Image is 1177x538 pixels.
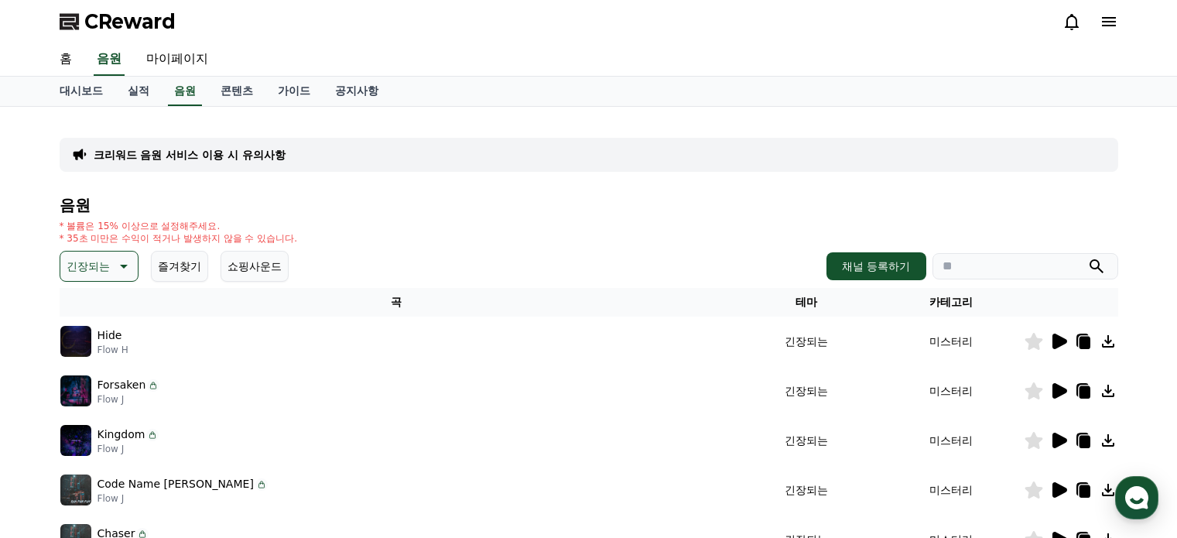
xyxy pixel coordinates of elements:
[98,492,268,505] p: Flow J
[265,77,323,106] a: 가이드
[60,326,91,357] img: music
[134,43,221,76] a: 마이페이지
[878,465,1023,515] td: 미스터리
[47,43,84,76] a: 홈
[98,393,160,406] p: Flow J
[60,220,298,232] p: * 볼륨은 15% 이상으로 설정해주세요.
[60,375,91,406] img: music
[98,327,122,344] p: Hide
[323,77,391,106] a: 공지사항
[98,344,128,356] p: Flow H
[168,77,202,106] a: 음원
[60,251,139,282] button: 긴장되는
[94,147,286,163] a: 크리워드 음원 서비스 이용 시 유의사항
[98,377,146,393] p: Forsaken
[60,475,91,505] img: music
[115,77,162,106] a: 실적
[878,366,1023,416] td: 미스터리
[221,251,289,282] button: 쇼핑사운드
[98,443,159,455] p: Flow J
[98,427,145,443] p: Kingdom
[94,43,125,76] a: 음원
[826,252,926,280] button: 채널 등록하기
[60,288,734,317] th: 곡
[84,9,176,34] span: CReward
[734,416,878,465] td: 긴장되는
[151,251,208,282] button: 즐겨찾기
[734,366,878,416] td: 긴장되는
[60,425,91,456] img: music
[98,476,254,492] p: Code Name [PERSON_NAME]
[60,197,1118,214] h4: 음원
[47,77,115,106] a: 대시보드
[67,255,110,277] p: 긴장되는
[734,317,878,366] td: 긴장되는
[60,232,298,245] p: * 35초 미만은 수익이 적거나 발생하지 않을 수 있습니다.
[878,317,1023,366] td: 미스터리
[60,9,176,34] a: CReward
[734,288,878,317] th: 테마
[878,416,1023,465] td: 미스터리
[734,465,878,515] td: 긴장되는
[208,77,265,106] a: 콘텐츠
[878,288,1023,317] th: 카테고리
